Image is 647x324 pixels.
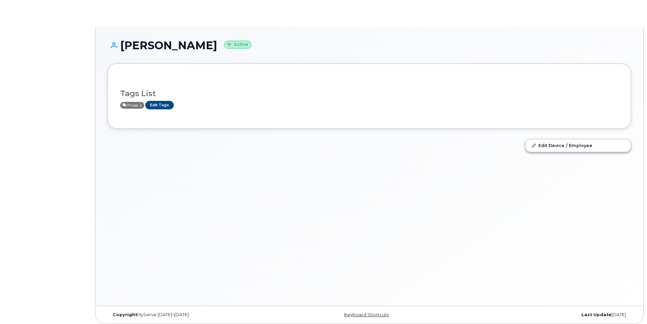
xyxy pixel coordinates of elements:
[581,312,611,317] strong: Last Update
[108,312,282,318] div: MyServe [DATE]–[DATE]
[224,41,252,49] small: Active
[145,101,174,109] a: Edit Tags
[120,102,144,109] span: Active
[457,312,631,318] div: [DATE]
[113,312,137,317] strong: Copyright
[525,139,631,151] a: Edit Device / Employee
[344,312,389,317] a: Keyboard Shortcuts
[120,89,618,98] h3: Tags List
[108,39,631,51] h1: [PERSON_NAME]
